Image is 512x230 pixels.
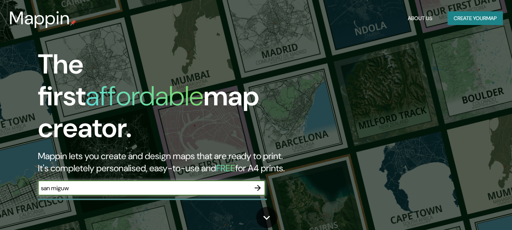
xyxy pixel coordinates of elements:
h1: The first map creator. [38,49,294,150]
h1: affordable [86,78,204,114]
button: About Us [405,11,435,25]
h5: FREE [216,162,235,174]
button: Create yourmap [448,11,503,25]
h3: Mappin [9,8,70,29]
h2: Mappin lets you create and design maps that are ready to print. It's completely personalised, eas... [38,150,294,174]
input: Choose your favourite place [38,184,250,192]
img: mappin-pin [70,20,76,26]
